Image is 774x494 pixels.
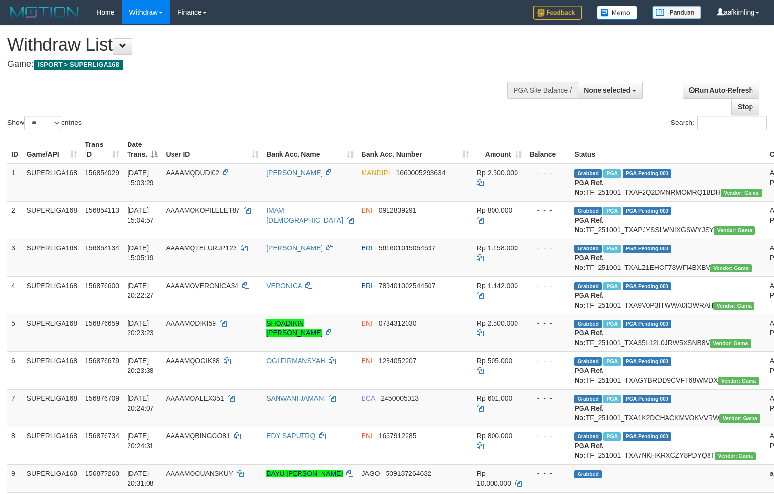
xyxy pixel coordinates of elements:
span: 156876709 [85,394,119,402]
a: SANWANI JAMANI [266,394,325,402]
div: - - - [530,318,567,328]
td: TF_251001_TXA7NKHKRXCZY8PDYQ8T [570,427,765,464]
span: Copy 0912839291 to clipboard [379,206,417,214]
span: 156877260 [85,470,119,477]
th: User ID: activate to sort column ascending [162,136,262,164]
span: 156854134 [85,244,119,252]
td: SUPERLIGA168 [23,351,82,389]
th: Trans ID: activate to sort column ascending [81,136,123,164]
span: Marked by aafsoycanthlai [603,320,621,328]
span: 156854113 [85,206,119,214]
h1: Withdraw List [7,35,506,55]
span: [DATE] 20:24:07 [127,394,154,412]
b: PGA Ref. No: [574,291,603,309]
span: Grabbed [574,470,602,478]
span: Grabbed [574,169,602,178]
span: MANDIRI [362,169,390,177]
th: Date Trans.: activate to sort column descending [123,136,162,164]
span: AAAAMQTELURJP123 [166,244,237,252]
span: Grabbed [574,282,602,290]
span: Marked by aafchhiseyha [603,207,621,215]
td: TF_251001_TXAF2Q2DMNRMOMRQ1BDH [570,164,765,202]
span: Vendor URL: https://trx31.1velocity.biz [710,264,752,272]
span: [DATE] 20:24:31 [127,432,154,450]
td: SUPERLIGA168 [23,201,82,239]
b: PGA Ref. No: [574,329,603,347]
img: panduan.png [652,6,701,19]
span: Grabbed [574,432,602,441]
span: Vendor URL: https://trx31.1velocity.biz [719,414,760,423]
span: Copy 789401002544507 to clipboard [379,282,436,289]
span: Grabbed [574,357,602,366]
span: [DATE] 20:23:23 [127,319,154,337]
td: TF_251001_TXA1K2DCHACKMVOKVVRW [570,389,765,427]
div: - - - [530,393,567,403]
td: 4 [7,276,23,314]
a: SHOADIKIN [PERSON_NAME] [266,319,322,337]
span: [DATE] 20:22:27 [127,282,154,299]
span: Marked by aafsengchandara [603,245,621,253]
span: PGA Pending [623,432,671,441]
td: 5 [7,314,23,351]
a: Run Auto-Refresh [683,82,759,99]
span: AAAAMQVERONICA34 [166,282,238,289]
b: PGA Ref. No: [574,179,603,196]
th: Balance [526,136,571,164]
td: TF_251001_TXA35L12L0JRW5XSNB8V [570,314,765,351]
span: [DATE] 15:03:29 [127,169,154,186]
span: Vendor URL: https://trx31.1velocity.biz [721,189,762,197]
span: Grabbed [574,245,602,253]
img: Button%20Memo.svg [597,6,638,20]
img: MOTION_logo.png [7,5,82,20]
b: PGA Ref. No: [574,442,603,459]
span: [DATE] 15:05:19 [127,244,154,262]
span: Copy 1660005293634 to clipboard [396,169,445,177]
a: IMAM [DEMOGRAPHIC_DATA] [266,206,343,224]
th: Status [570,136,765,164]
th: Game/API: activate to sort column ascending [23,136,82,164]
span: Grabbed [574,320,602,328]
span: Copy 1234052207 to clipboard [379,357,417,365]
span: AAAAMQCUANSKUY [166,470,233,477]
input: Search: [697,116,767,130]
div: - - - [530,469,567,478]
span: Rp 800.000 [477,206,512,214]
span: Grabbed [574,207,602,215]
td: SUPERLIGA168 [23,276,82,314]
span: Marked by aafsoycanthlai [603,169,621,178]
span: AAAAMQDUDI02 [166,169,219,177]
span: Rp 2.500.000 [477,169,518,177]
span: PGA Pending [623,282,671,290]
span: Copy 509137264632 to clipboard [386,470,431,477]
a: VERONICA [266,282,301,289]
td: SUPERLIGA168 [23,389,82,427]
span: [DATE] 15:04:57 [127,206,154,224]
span: PGA Pending [623,357,671,366]
span: Marked by aafsoycanthlai [603,432,621,441]
span: 156854029 [85,169,119,177]
span: Copy 2450005013 to clipboard [381,394,419,402]
span: BNI [362,432,373,440]
td: 2 [7,201,23,239]
td: TF_251001_TXAGYBRDD9CVFT68WMDX [570,351,765,389]
span: JAGO [362,470,380,477]
td: TF_251001_TXAPJYSSLWNIXGSWYJSY [570,201,765,239]
b: PGA Ref. No: [574,254,603,271]
span: Rp 2.500.000 [477,319,518,327]
div: - - - [530,281,567,290]
span: AAAAMQOGIK88 [166,357,219,365]
button: None selected [578,82,643,99]
span: PGA Pending [623,207,671,215]
select: Showentries [24,116,61,130]
span: AAAAMQKOPILELET87 [166,206,240,214]
td: 7 [7,389,23,427]
span: PGA Pending [623,395,671,403]
span: Marked by aafsoycanthlai [603,395,621,403]
span: Vendor URL: https://trx31.1velocity.biz [710,339,751,348]
span: None selected [584,86,630,94]
span: 156876734 [85,432,119,440]
span: PGA Pending [623,320,671,328]
b: PGA Ref. No: [574,367,603,384]
td: 3 [7,239,23,276]
div: - - - [530,206,567,215]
